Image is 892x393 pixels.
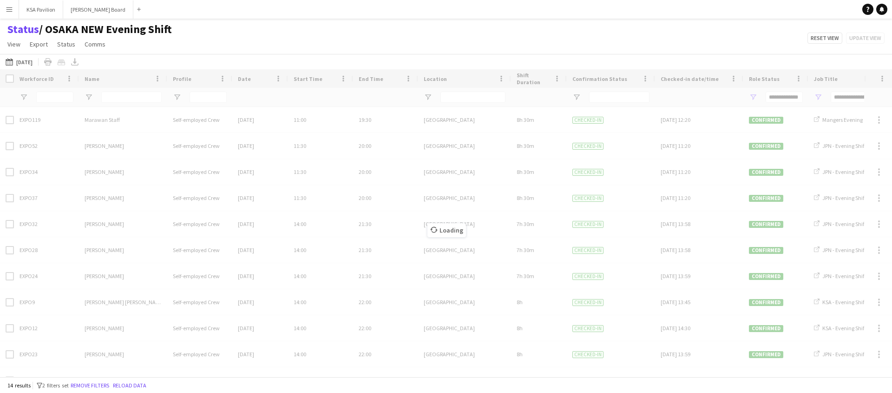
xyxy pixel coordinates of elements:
[57,40,75,48] span: Status
[427,223,466,237] span: Loading
[81,38,109,50] a: Comms
[42,382,69,389] span: 2 filters set
[19,0,63,19] button: KSA Pavilion
[807,33,842,44] button: Reset view
[53,38,79,50] a: Status
[26,38,52,50] a: Export
[63,0,133,19] button: [PERSON_NAME] Board
[7,22,39,36] a: Status
[85,40,105,48] span: Comms
[4,56,34,67] button: [DATE]
[69,380,111,391] button: Remove filters
[30,40,48,48] span: Export
[4,38,24,50] a: View
[39,22,172,36] span: OSAKA NEW Evening Shift
[111,380,148,391] button: Reload data
[7,40,20,48] span: View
